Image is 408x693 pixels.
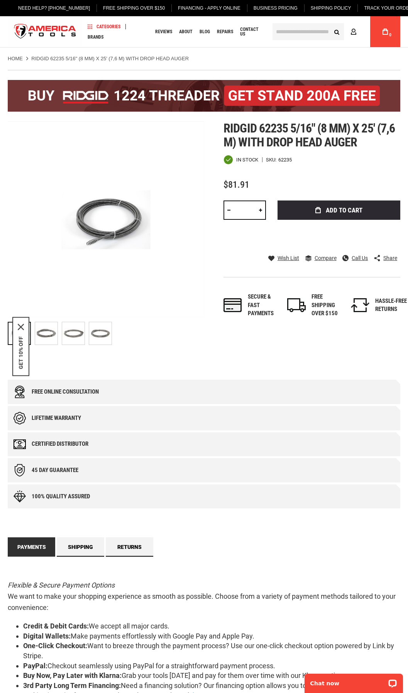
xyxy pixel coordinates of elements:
[23,622,89,630] strong: Credit & Debit Cards:
[352,255,368,261] span: Call Us
[200,29,210,34] span: Blog
[375,297,407,314] div: HASSLE-FREE RETURNS
[18,336,24,369] button: GET 10% OFF
[8,318,35,349] div: RIDGID 62235 5/16" (8 MM) X 25' (7,6 M) WITH DROP HEAD AUGER
[152,27,176,37] a: Reviews
[311,5,351,11] span: Shipping Policy
[155,29,172,34] span: Reviews
[62,318,89,349] div: RIDGID 62235 5/16" (8 MM) X 25' (7,6 M) WITH DROP HEAD AUGER
[88,24,120,29] span: Categories
[326,207,362,214] span: Add to Cart
[300,669,408,693] iframe: LiveChat chat widget
[106,537,153,557] a: Returns
[23,681,121,690] strong: 3rd Party Long Term Financing:
[240,27,263,36] span: Contact Us
[32,415,81,421] div: Lifetime warranty
[351,298,369,312] img: returns
[84,21,124,32] a: Categories
[223,298,242,312] img: payments
[276,222,402,245] iframe: Secure express checkout frame
[389,33,391,37] span: 0
[383,255,397,261] span: Share
[223,155,258,165] div: Availability
[8,17,83,46] img: America Tools
[84,32,107,42] a: Brands
[57,537,104,557] a: Shipping
[248,293,279,318] div: Secure & fast payments
[23,662,47,670] strong: PayPal:
[32,467,78,474] div: 45 day Guarantee
[32,441,88,447] div: Certified Distributor
[23,671,122,679] strong: Buy Now, Pay Later with Klarna:
[223,179,249,190] span: $81.91
[89,322,112,345] img: RIDGID 62235 5/16" (8 MM) X 25' (7,6 M) WITH DROP HEAD AUGER
[23,671,400,681] li: Grab your tools [DATE] and pay for them over time with our Klarna option.
[88,35,103,39] span: Brands
[23,632,71,640] strong: Digital Wallets:
[23,641,400,661] li: Want to breeze through the payment process? Use our one-click checkout option powered by Link by ...
[312,293,343,318] div: FREE SHIPPING OVER $150
[305,255,337,262] a: Compare
[236,157,258,162] span: In stock
[179,29,193,34] span: About
[329,24,344,39] button: Search
[35,322,58,345] img: RIDGID 62235 5/16" (8 MM) X 25' (7,6 M) WITH DROP HEAD AUGER
[8,537,55,557] a: Payments
[18,324,24,330] svg: close icon
[8,17,83,46] a: store logo
[315,255,337,261] span: Compare
[31,56,189,61] strong: RIDGID 62235 5/16" (8 MM) X 25' (7,6 M) WITH DROP HEAD AUGER
[8,80,400,112] img: BOGO: Buy the RIDGID® 1224 Threader (26092), get the 92467 200A Stand FREE!
[8,55,23,62] a: Home
[196,27,213,37] a: Blog
[287,298,306,312] img: shipping
[18,324,24,330] button: Close
[266,157,278,162] strong: SKU
[23,631,400,641] li: Make payments effortlessly with Google Pay and Apple Pay.
[278,200,400,220] button: Add to Cart
[378,16,393,47] a: 0
[8,580,400,613] p: We want to make your shopping experience as smooth as possible. Choose from a variety of payment ...
[237,27,267,37] a: Contact Us
[23,642,87,650] strong: One-Click Checkout:
[176,27,196,37] a: About
[35,318,62,349] div: RIDGID 62235 5/16" (8 MM) X 25' (7,6 M) WITH DROP HEAD AUGER
[268,255,299,262] a: Wish List
[342,255,368,262] a: Call Us
[32,389,99,395] div: Free online consultation
[213,27,237,37] a: Repairs
[8,121,204,318] img: RIDGID 62235 5/16" (8 MM) X 25' (7,6 M) WITH DROP HEAD AUGER
[32,493,90,500] div: 100% quality assured
[23,661,400,671] li: Checkout seamlessly using PayPal for a straightforward payment process.
[8,581,115,589] em: Flexible & Secure Payment Options
[217,29,233,34] span: Repairs
[278,157,292,162] div: 62235
[278,255,299,261] span: Wish List
[62,322,85,345] img: RIDGID 62235 5/16" (8 MM) X 25' (7,6 M) WITH DROP HEAD AUGER
[89,318,112,349] div: RIDGID 62235 5/16" (8 MM) X 25' (7,6 M) WITH DROP HEAD AUGER
[223,121,394,149] span: Ridgid 62235 5/16" (8 mm) x 25' (7,6 m) with drop head auger
[23,621,400,631] li: We accept all major cards.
